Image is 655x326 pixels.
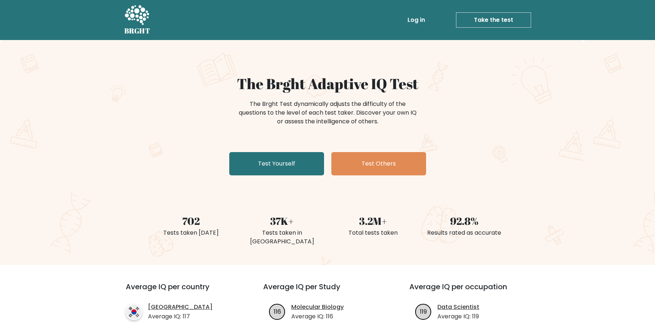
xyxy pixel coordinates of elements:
div: Tests taken in [GEOGRAPHIC_DATA] [241,228,323,246]
h1: The Brght Adaptive IQ Test [150,75,506,92]
h3: Average IQ per country [126,282,237,300]
div: 3.2M+ [332,213,414,228]
div: 37K+ [241,213,323,228]
img: country [126,304,142,320]
text: 116 [274,307,281,315]
a: Log in [405,13,428,27]
a: Data Scientist [437,303,479,311]
a: Molecular Biology [291,303,344,311]
a: [GEOGRAPHIC_DATA] [148,303,213,311]
a: Test Yourself [229,152,324,175]
a: Take the test [456,12,531,28]
div: The Brght Test dynamically adjusts the difficulty of the questions to the level of each test take... [237,100,419,126]
a: BRGHT [124,3,151,37]
div: 702 [150,213,232,228]
div: Results rated as accurate [423,228,506,237]
a: Test Others [331,152,426,175]
p: Average IQ: 119 [437,312,479,321]
h5: BRGHT [124,27,151,35]
div: 92.8% [423,213,506,228]
div: Total tests taken [332,228,414,237]
p: Average IQ: 116 [291,312,344,321]
text: 119 [420,307,427,315]
p: Average IQ: 117 [148,312,213,321]
h3: Average IQ per occupation [409,282,538,300]
h3: Average IQ per Study [263,282,392,300]
div: Tests taken [DATE] [150,228,232,237]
